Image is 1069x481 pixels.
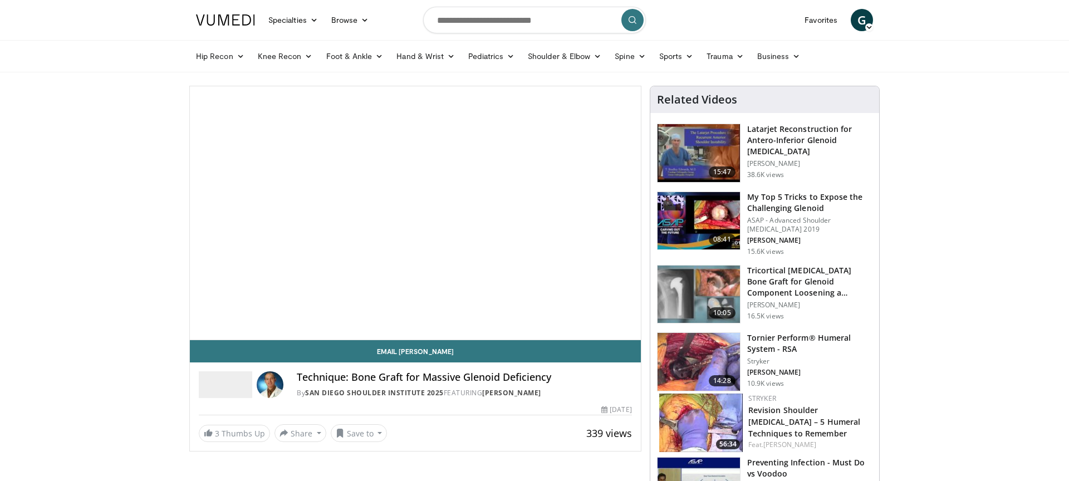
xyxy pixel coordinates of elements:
[190,340,641,362] a: Email [PERSON_NAME]
[747,332,872,355] h3: Tornier Perform® Humeral System - RSA
[748,405,861,439] a: Revision Shoulder [MEDICAL_DATA] – 5 Humeral Techniques to Remember
[305,388,444,397] a: San Diego Shoulder Institute 2025
[748,394,776,403] a: Stryker
[747,379,784,388] p: 10.9K views
[700,45,751,67] a: Trauma
[462,45,521,67] a: Pediatrics
[586,426,632,440] span: 339 views
[657,265,872,324] a: 10:05 Tricortical [MEDICAL_DATA] Bone Graft for Glenoid Component Loosening a… [PERSON_NAME] 16.5...
[763,440,816,449] a: [PERSON_NAME]
[297,388,632,398] div: By FEATURING
[189,45,251,67] a: Hip Recon
[658,266,740,323] img: 54195_0000_3.png.150x105_q85_crop-smart_upscale.jpg
[657,124,872,183] a: 15:47 Latarjet Reconstruction for Antero-Inferior Glenoid [MEDICAL_DATA] [PERSON_NAME] 38.6K views
[748,440,870,450] div: Feat.
[320,45,390,67] a: Foot & Ankle
[798,9,844,31] a: Favorites
[331,424,388,442] button: Save to
[747,368,872,377] p: [PERSON_NAME]
[215,428,219,439] span: 3
[325,9,376,31] a: Browse
[747,357,872,366] p: Stryker
[709,166,735,178] span: 15:47
[851,9,873,31] a: G
[747,192,872,214] h3: My Top 5 Tricks to Expose the Challenging Glenoid
[747,247,784,256] p: 15.6K views
[521,45,608,67] a: Shoulder & Elbow
[608,45,652,67] a: Spine
[709,375,735,386] span: 14:28
[747,170,784,179] p: 38.6K views
[716,439,740,449] span: 56:34
[658,124,740,182] img: 38708_0000_3.png.150x105_q85_crop-smart_upscale.jpg
[747,159,872,168] p: [PERSON_NAME]
[390,45,462,67] a: Hand & Wrist
[653,45,700,67] a: Sports
[657,93,737,106] h4: Related Videos
[251,45,320,67] a: Knee Recon
[482,388,541,397] a: [PERSON_NAME]
[657,192,872,256] a: 08:41 My Top 5 Tricks to Expose the Challenging Glenoid ASAP - Advanced Shoulder [MEDICAL_DATA] 2...
[274,424,326,442] button: Share
[747,236,872,245] p: [PERSON_NAME]
[709,234,735,245] span: 08:41
[747,216,872,234] p: ASAP - Advanced Shoulder [MEDICAL_DATA] 2019
[658,333,740,391] img: c16ff475-65df-4a30-84a2-4b6c3a19e2c7.150x105_q85_crop-smart_upscale.jpg
[659,394,743,452] img: 13e13d31-afdc-4990-acd0-658823837d7a.150x105_q85_crop-smart_upscale.jpg
[423,7,646,33] input: Search topics, interventions
[751,45,807,67] a: Business
[199,371,252,398] img: San Diego Shoulder Institute 2025
[659,394,743,452] a: 56:34
[747,301,872,310] p: [PERSON_NAME]
[747,457,872,479] h3: Preventing Infection - Must Do vs Voodoo
[709,307,735,318] span: 10:05
[257,371,283,398] img: Avatar
[747,265,872,298] h3: Tricortical [MEDICAL_DATA] Bone Graft for Glenoid Component Loosening a…
[658,192,740,250] img: b61a968a-1fa8-450f-8774-24c9f99181bb.150x105_q85_crop-smart_upscale.jpg
[657,332,872,391] a: 14:28 Tornier Perform® Humeral System - RSA Stryker [PERSON_NAME] 10.9K views
[199,425,270,442] a: 3 Thumbs Up
[747,312,784,321] p: 16.5K views
[747,124,872,157] h3: Latarjet Reconstruction for Antero-Inferior Glenoid [MEDICAL_DATA]
[190,86,641,340] video-js: Video Player
[297,371,632,384] h4: Technique: Bone Graft for Massive Glenoid Deficiency
[601,405,631,415] div: [DATE]
[262,9,325,31] a: Specialties
[196,14,255,26] img: VuMedi Logo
